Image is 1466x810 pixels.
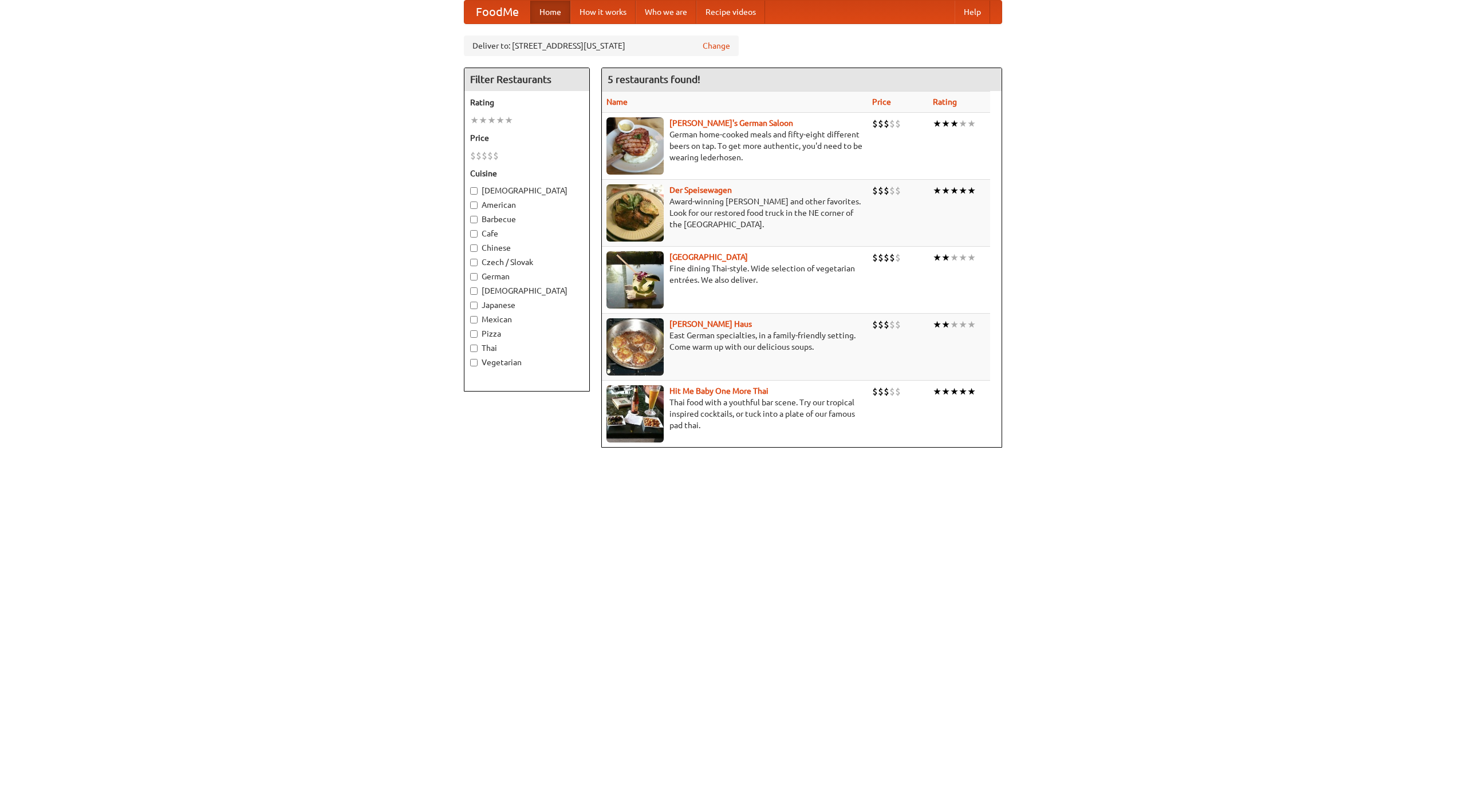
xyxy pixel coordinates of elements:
li: ★ [967,385,976,398]
li: ★ [933,318,941,331]
h5: Price [470,132,584,144]
li: ★ [950,318,959,331]
li: ★ [933,385,941,398]
li: ★ [950,385,959,398]
li: ★ [505,114,513,127]
li: ★ [479,114,487,127]
li: $ [878,184,884,197]
h5: Rating [470,97,584,108]
img: kohlhaus.jpg [606,318,664,376]
input: [DEMOGRAPHIC_DATA] [470,287,478,295]
a: Change [703,40,730,52]
li: ★ [941,184,950,197]
li: $ [895,117,901,130]
a: Name [606,97,628,106]
input: Japanese [470,302,478,309]
li: ★ [941,318,950,331]
img: speisewagen.jpg [606,184,664,242]
li: $ [895,318,901,331]
li: $ [895,251,901,264]
li: $ [470,149,476,162]
p: Thai food with a youthful bar scene. Try our tropical inspired cocktails, or tuck into a plate of... [606,397,863,431]
li: $ [889,184,895,197]
li: $ [884,318,889,331]
li: ★ [959,117,967,130]
li: ★ [941,251,950,264]
a: Who we are [636,1,696,23]
label: Thai [470,342,584,354]
li: ★ [933,251,941,264]
h4: Filter Restaurants [464,68,589,91]
li: ★ [470,114,479,127]
div: Deliver to: [STREET_ADDRESS][US_STATE] [464,35,739,56]
ng-pluralize: 5 restaurants found! [608,74,700,85]
li: $ [878,385,884,398]
a: Der Speisewagen [669,185,732,195]
a: Rating [933,97,957,106]
input: Mexican [470,316,478,323]
li: $ [889,385,895,398]
label: American [470,199,584,211]
input: Barbecue [470,216,478,223]
b: [PERSON_NAME]'s German Saloon [669,118,793,128]
li: $ [889,117,895,130]
li: ★ [933,184,941,197]
li: ★ [496,114,505,127]
a: [GEOGRAPHIC_DATA] [669,252,748,262]
input: Vegetarian [470,359,478,366]
li: $ [872,184,878,197]
li: ★ [967,318,976,331]
li: ★ [959,385,967,398]
li: ★ [950,184,959,197]
label: Vegetarian [470,357,584,368]
p: Fine dining Thai-style. Wide selection of vegetarian entrées. We also deliver. [606,263,863,286]
li: $ [872,318,878,331]
label: [DEMOGRAPHIC_DATA] [470,285,584,297]
input: American [470,201,478,209]
label: Mexican [470,314,584,325]
li: ★ [967,117,976,130]
label: Barbecue [470,214,584,225]
li: ★ [933,117,941,130]
p: East German specialties, in a family-friendly setting. Come warm up with our delicious soups. [606,330,863,353]
li: $ [878,318,884,331]
li: ★ [959,318,967,331]
label: Cafe [470,228,584,239]
li: ★ [941,385,950,398]
input: Thai [470,345,478,352]
input: Cafe [470,230,478,238]
label: Czech / Slovak [470,256,584,268]
li: $ [895,385,901,398]
label: Chinese [470,242,584,254]
li: ★ [967,184,976,197]
li: $ [889,251,895,264]
a: How it works [570,1,636,23]
a: Recipe videos [696,1,765,23]
li: $ [895,184,901,197]
input: Pizza [470,330,478,338]
li: $ [884,385,889,398]
h5: Cuisine [470,168,584,179]
a: FoodMe [464,1,530,23]
a: [PERSON_NAME] Haus [669,319,752,329]
input: Czech / Slovak [470,259,478,266]
li: $ [493,149,499,162]
li: ★ [967,251,976,264]
li: $ [482,149,487,162]
li: ★ [941,117,950,130]
img: esthers.jpg [606,117,664,175]
li: ★ [487,114,496,127]
a: Hit Me Baby One More Thai [669,386,769,396]
li: $ [884,251,889,264]
li: $ [878,117,884,130]
label: German [470,271,584,282]
input: German [470,273,478,280]
a: Price [872,97,891,106]
li: ★ [950,117,959,130]
li: $ [476,149,482,162]
input: Chinese [470,244,478,252]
